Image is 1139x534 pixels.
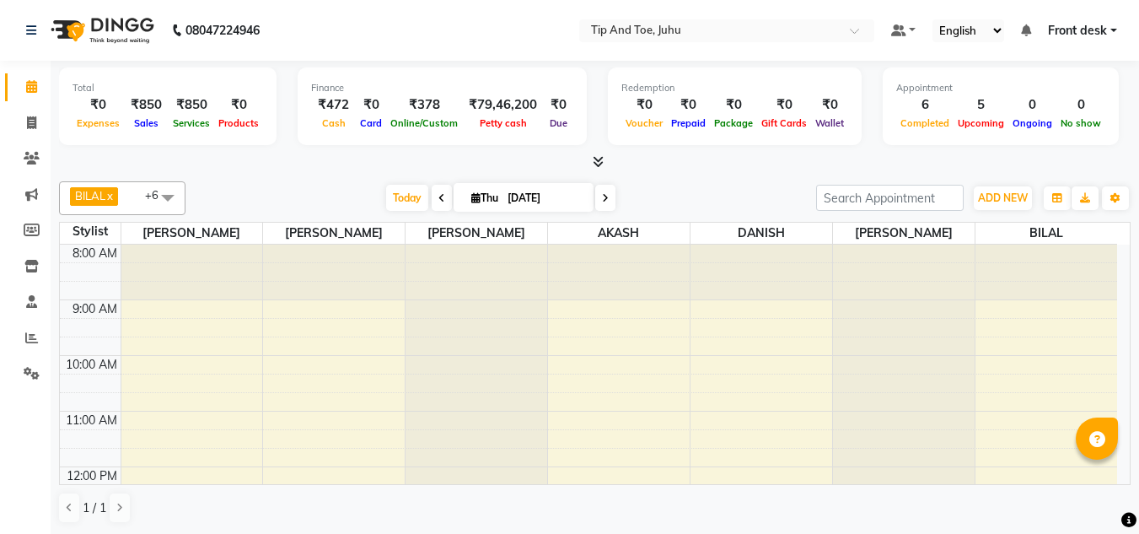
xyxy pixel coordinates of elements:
div: 11:00 AM [62,412,121,429]
span: Today [386,185,428,211]
div: ₹850 [124,95,169,115]
span: [PERSON_NAME] [833,223,975,244]
span: ADD NEW [978,191,1028,204]
div: ₹79,46,200 [462,95,544,115]
div: ₹0 [544,95,573,115]
b: 08047224946 [185,7,260,54]
span: Cash [318,117,350,129]
span: No show [1056,117,1105,129]
span: Card [356,117,386,129]
span: Due [545,117,572,129]
span: DANISH [690,223,832,244]
div: Finance [311,81,573,95]
div: 6 [896,95,954,115]
span: Wallet [811,117,848,129]
div: 5 [954,95,1008,115]
span: [PERSON_NAME] [263,223,405,244]
span: Gift Cards [757,117,811,129]
div: ₹0 [621,95,667,115]
span: Online/Custom [386,117,462,129]
span: [PERSON_NAME] [121,223,263,244]
span: Petty cash [475,117,531,129]
div: Stylist [60,223,121,240]
div: ₹0 [73,95,124,115]
span: Products [214,117,263,129]
span: Voucher [621,117,667,129]
div: 12:00 PM [63,467,121,485]
div: ₹850 [169,95,214,115]
span: Package [710,117,757,129]
span: Expenses [73,117,124,129]
span: 1 / 1 [83,499,106,517]
span: Completed [896,117,954,129]
span: +6 [145,188,171,202]
div: 0 [1056,95,1105,115]
span: BILAL [975,223,1117,244]
span: Services [169,117,214,129]
span: Thu [467,191,502,204]
a: x [105,189,113,202]
span: Front desk [1048,22,1107,40]
span: Upcoming [954,117,1008,129]
span: BILAL [75,189,105,202]
div: Redemption [621,81,848,95]
div: 8:00 AM [69,245,121,262]
div: ₹0 [710,95,757,115]
div: ₹0 [667,95,710,115]
div: ₹378 [386,95,462,115]
div: ₹0 [214,95,263,115]
span: [PERSON_NAME] [406,223,547,244]
div: Total [73,81,263,95]
div: ₹0 [757,95,811,115]
img: logo [43,7,158,54]
button: ADD NEW [974,186,1032,210]
div: ₹0 [811,95,848,115]
div: ₹0 [356,95,386,115]
span: Ongoing [1008,117,1056,129]
div: 10:00 AM [62,356,121,374]
iframe: chat widget [1068,467,1122,517]
span: Prepaid [667,117,710,129]
span: Sales [130,117,163,129]
span: AKASH [548,223,690,244]
div: 9:00 AM [69,300,121,318]
div: ₹472 [311,95,356,115]
input: 2025-09-04 [502,186,587,211]
div: 0 [1008,95,1056,115]
div: Appointment [896,81,1105,95]
input: Search Appointment [816,185,964,211]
